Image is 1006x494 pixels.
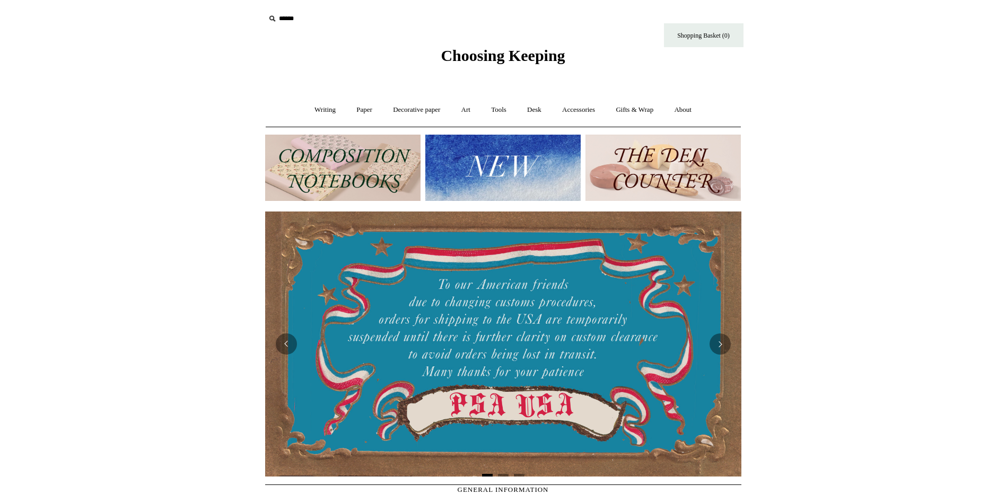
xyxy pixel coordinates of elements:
button: Next [710,333,731,355]
a: Gifts & Wrap [606,96,663,124]
a: Art [452,96,480,124]
img: The Deli Counter [585,135,741,201]
img: USA PSA .jpg__PID:33428022-6587-48b7-8b57-d7eefc91f15a [265,211,741,477]
img: New.jpg__PID:f73bdf93-380a-4a35-bcfe-7823039498e1 [425,135,581,201]
button: Page 3 [514,474,524,477]
span: GENERAL INFORMATION [458,486,549,493]
a: Paper [347,96,382,124]
button: Page 2 [498,474,509,477]
a: Decorative paper [383,96,450,124]
a: Desk [518,96,551,124]
img: 202302 Composition ledgers.jpg__PID:69722ee6-fa44-49dd-a067-31375e5d54ec [265,135,421,201]
a: About [664,96,701,124]
a: Writing [305,96,345,124]
a: Choosing Keeping [441,55,565,63]
a: Accessories [553,96,605,124]
a: Tools [482,96,516,124]
a: Shopping Basket (0) [664,23,743,47]
button: Page 1 [482,474,493,477]
button: Previous [276,333,297,355]
span: Choosing Keeping [441,47,565,64]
